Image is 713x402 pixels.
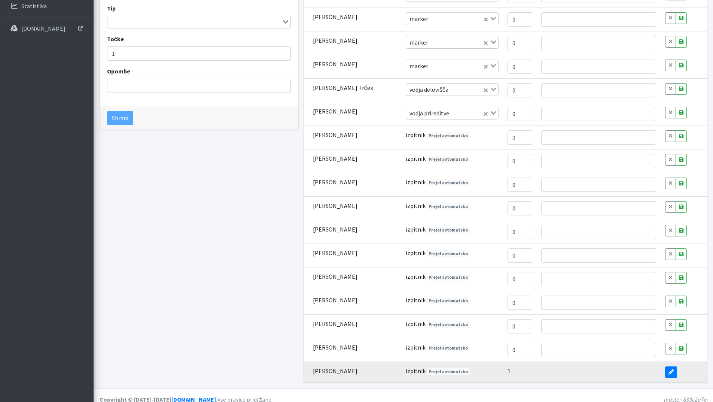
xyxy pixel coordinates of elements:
td: [PERSON_NAME] [304,338,401,362]
td: [PERSON_NAME] [304,244,401,267]
span: izpitnik [406,226,426,233]
a: [DOMAIN_NAME] [3,21,91,36]
span: Prejel avtomatsko [427,132,470,139]
p: [DOMAIN_NAME] [21,25,65,32]
p: Statistika [21,2,47,10]
span: izpitnik [406,178,426,186]
label: Tip [107,4,116,13]
td: [PERSON_NAME] [304,196,401,220]
span: marker [408,61,430,70]
span: Prejel avtomatsko [427,227,470,233]
span: vodja prireditve [408,109,451,118]
span: vodja delovišča [408,85,450,94]
td: [PERSON_NAME] [304,362,401,383]
td: [PERSON_NAME] [304,220,401,244]
td: [PERSON_NAME] [304,291,401,314]
button: Shrani [107,111,133,125]
span: izpitnik [406,202,426,209]
button: Clear Selected [484,85,488,94]
span: Prejel avtomatsko [427,345,470,351]
label: Točke [107,34,124,43]
input: Search for option [431,14,482,23]
span: izpitnik [406,249,426,257]
span: izpitnik [406,296,426,304]
td: [PERSON_NAME] [304,55,401,78]
div: Search for option [406,107,499,120]
td: [PERSON_NAME] [304,102,401,126]
td: [PERSON_NAME] [304,149,401,173]
td: [PERSON_NAME] [304,7,401,31]
button: Clear Selected [484,109,488,118]
td: [PERSON_NAME] [304,126,401,149]
input: Search for option [452,109,482,118]
span: Prejel avtomatsko [427,297,470,304]
button: Clear Selected [484,38,488,47]
div: Search for option [406,60,499,72]
span: izpitnik [406,273,426,280]
input: Search for option [431,38,482,47]
span: Prejel avtomatsko [427,179,470,186]
div: Search for option [406,36,499,49]
span: Prejel avtomatsko [427,250,470,257]
span: izpitnik [406,320,426,327]
span: Prejel avtomatsko [427,274,470,281]
span: izpitnik [406,344,426,351]
button: Clear Selected [484,61,488,70]
input: Search for option [431,61,482,70]
div: Search for option [406,12,499,25]
span: Prejel avtomatsko [427,156,470,163]
span: marker [408,14,430,23]
span: Prejel avtomatsko [427,321,470,328]
td: [PERSON_NAME] [304,173,401,196]
span: marker [408,38,430,47]
span: izpitnik [406,155,426,162]
div: Search for option [406,83,499,96]
span: 1 [508,367,511,375]
button: Clear Selected [484,14,488,23]
div: Search for option [107,16,291,28]
span: izpitnik [406,131,426,139]
td: [PERSON_NAME] [304,267,401,291]
input: Search for option [451,85,482,94]
span: Prejel avtomatsko [427,368,470,375]
input: Search for option [108,18,281,27]
span: Prejel avtomatsko [427,203,470,210]
label: Opombe [107,67,130,76]
span: izpitnik [406,367,426,375]
td: [PERSON_NAME] Trček [304,78,401,102]
td: [PERSON_NAME] [304,314,401,338]
td: [PERSON_NAME] [304,31,401,55]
